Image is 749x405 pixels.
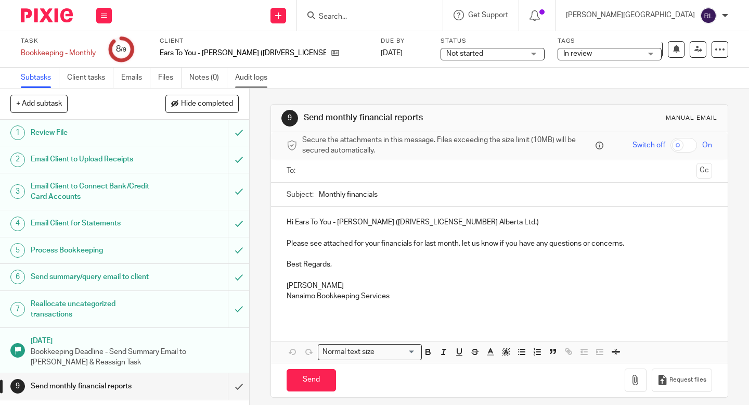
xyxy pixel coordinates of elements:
div: 6 [10,270,25,284]
a: Audit logs [235,68,275,88]
p: Ears To You - [PERSON_NAME] ([DRIVERS_LICENSE_NUMBER] Alberta Ltd.) [160,48,326,58]
h1: [DATE] [31,333,239,346]
span: In review [563,50,592,57]
h1: Reallocate uncategorized transactions [31,296,156,323]
div: 9 [10,379,25,394]
div: 8 [116,43,126,55]
label: Due by [381,37,428,45]
a: Client tasks [67,68,113,88]
p: Best Regards, [287,259,712,270]
a: Reassign task [690,41,706,58]
img: svg%3E [700,7,717,24]
div: Mark as to do [228,146,249,172]
span: On [702,140,712,150]
h1: Email Client to Upload Receipts [31,151,156,167]
p: Bookkeeping Deadline - Send Summary Email to [PERSON_NAME] & Reassign Task [31,347,239,368]
p: [PERSON_NAME] [287,281,712,291]
div: 7 [10,302,25,317]
div: 1 [10,125,25,140]
h1: Send summary/query email to client [31,269,156,285]
a: Files [158,68,182,88]
label: Tags [558,37,662,45]
button: Request files [652,369,712,392]
label: Subject: [287,189,314,200]
a: Subtasks [21,68,59,88]
button: Hide completed [165,95,239,112]
div: 5 [10,243,25,258]
span: Ears To You - Trish Ehman (2541975 Alberta Ltd.) [160,48,326,58]
p: Hi Ears To You - [PERSON_NAME] ([DRIVERS_LICENSE_NUMBER] Alberta Ltd.) [287,217,712,227]
span: Hide completed [181,100,233,108]
div: Mark as to do [228,173,249,210]
h1: Email Client for Statements [31,216,156,231]
input: Search for option [378,347,416,358]
div: 2 [10,153,25,167]
div: Mark as to do [228,291,249,328]
p: Please see attached for your financials for last month, let us know if you have any questions or ... [287,238,712,249]
span: Not started [446,50,483,57]
div: Bookkeeping - Monthly [21,48,96,58]
label: Client [160,37,368,45]
h1: Process Bookkeeping [31,243,156,258]
button: Cc [696,163,712,179]
span: Request files [669,376,706,384]
h1: Send monthly financial reports [304,112,522,123]
h1: Send monthly financial reports [31,378,156,394]
span: Switch off [632,140,665,150]
input: Search [318,12,411,22]
label: Status [441,37,545,45]
div: Mark as to do [228,120,249,146]
div: Mark as to do [228,210,249,236]
div: 4 [10,217,25,231]
a: Notes (0) [189,68,227,88]
label: Task [21,37,96,45]
div: Search for option [318,344,422,360]
button: Snooze task [668,41,685,58]
div: 3 [10,184,25,199]
a: Emails [121,68,150,88]
span: Secure the attachments in this message. Files exceeding the size limit (10MB) will be secured aut... [302,135,593,156]
span: Get Support [468,11,508,19]
span: Normal text size [320,347,377,358]
h1: Email Client to Connect Bank/Credit Card Accounts [31,179,156,205]
div: Manual email [666,114,717,122]
input: Send [287,369,336,391]
span: [DATE] [381,49,403,57]
div: Mark as to do [228,237,249,263]
label: To: [287,166,298,176]
img: Pixie [21,8,73,22]
p: Nanaimo Bookkeeping Services [287,291,712,301]
i: Open client page [331,49,339,57]
small: /9 [121,47,126,53]
button: + Add subtask [10,95,68,112]
div: Mark as to do [228,264,249,290]
div: Mark as done [228,373,249,399]
h1: Review File [31,125,156,141]
p: [PERSON_NAME][GEOGRAPHIC_DATA] [566,10,695,20]
i: Files are stored in Pixie and a secure link is sent to the message recipient. [596,142,603,149]
div: 9 [281,110,298,126]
